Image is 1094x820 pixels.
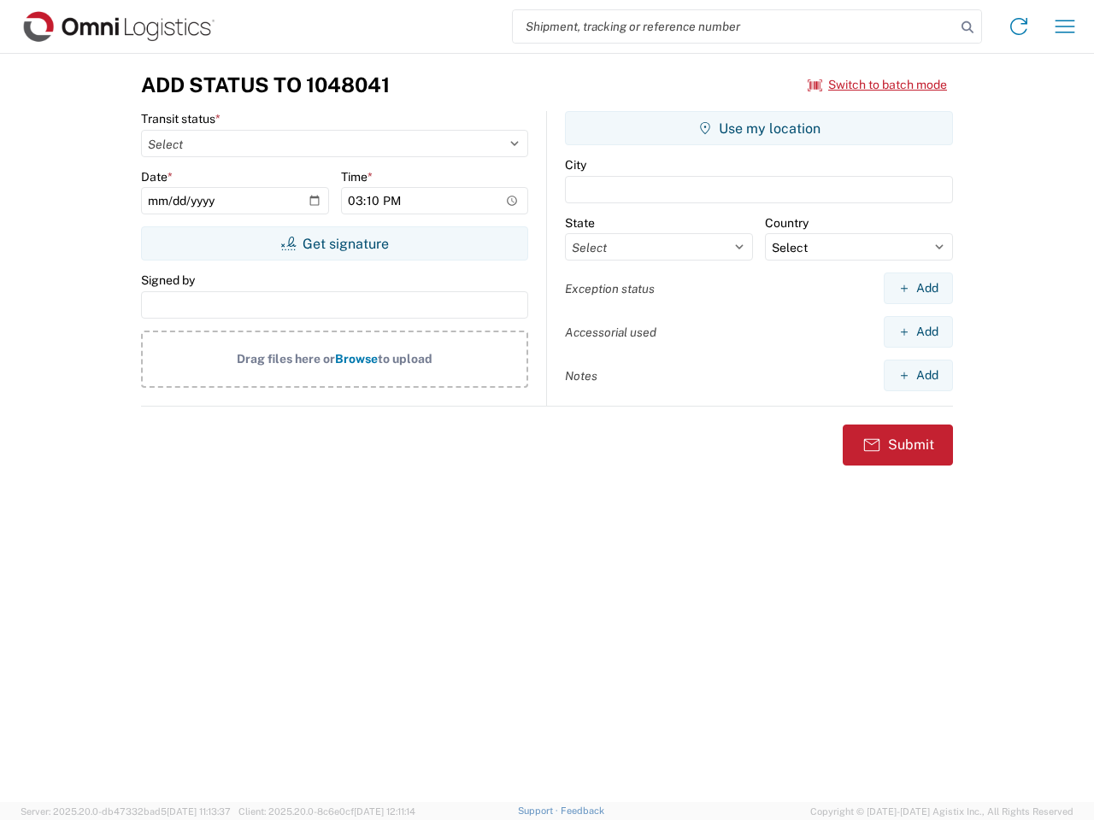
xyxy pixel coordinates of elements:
label: Notes [565,368,597,384]
button: Submit [843,425,953,466]
span: Browse [335,352,378,366]
span: to upload [378,352,432,366]
button: Add [884,360,953,391]
label: Signed by [141,272,195,288]
label: Exception status [565,281,655,296]
span: Client: 2025.20.0-8c6e0cf [238,806,415,817]
button: Switch to batch mode [808,71,947,99]
h3: Add Status to 1048041 [141,73,390,97]
span: [DATE] 12:11:14 [354,806,415,817]
label: Accessorial used [565,325,656,340]
span: [DATE] 11:13:37 [167,806,231,817]
button: Get signature [141,226,528,261]
input: Shipment, tracking or reference number [513,10,956,43]
button: Use my location [565,111,953,145]
a: Feedback [561,805,604,816]
span: Drag files here or [237,352,335,366]
label: Country [765,215,809,231]
label: State [565,215,595,231]
a: Support [518,805,561,816]
button: Add [884,272,953,304]
label: Transit status [141,111,221,126]
label: Time [341,169,373,184]
label: Date [141,169,173,184]
button: Add [884,316,953,348]
span: Server: 2025.20.0-db47332bad5 [21,806,231,817]
span: Copyright © [DATE]-[DATE] Agistix Inc., All Rights Reserved [810,804,1073,819]
label: City [565,157,586,173]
